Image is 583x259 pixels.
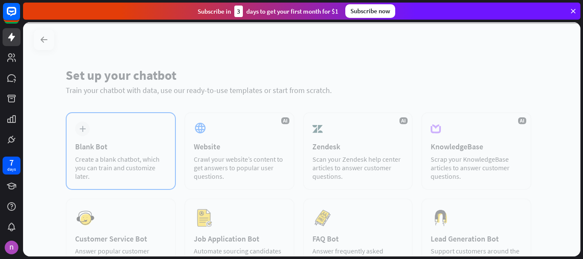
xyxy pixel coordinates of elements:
[345,4,395,18] div: Subscribe now
[7,166,16,172] div: days
[198,6,338,17] div: Subscribe in days to get your first month for $1
[7,3,32,29] button: Open LiveChat chat widget
[3,157,20,175] a: 7 days
[234,6,243,17] div: 3
[9,159,14,166] div: 7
